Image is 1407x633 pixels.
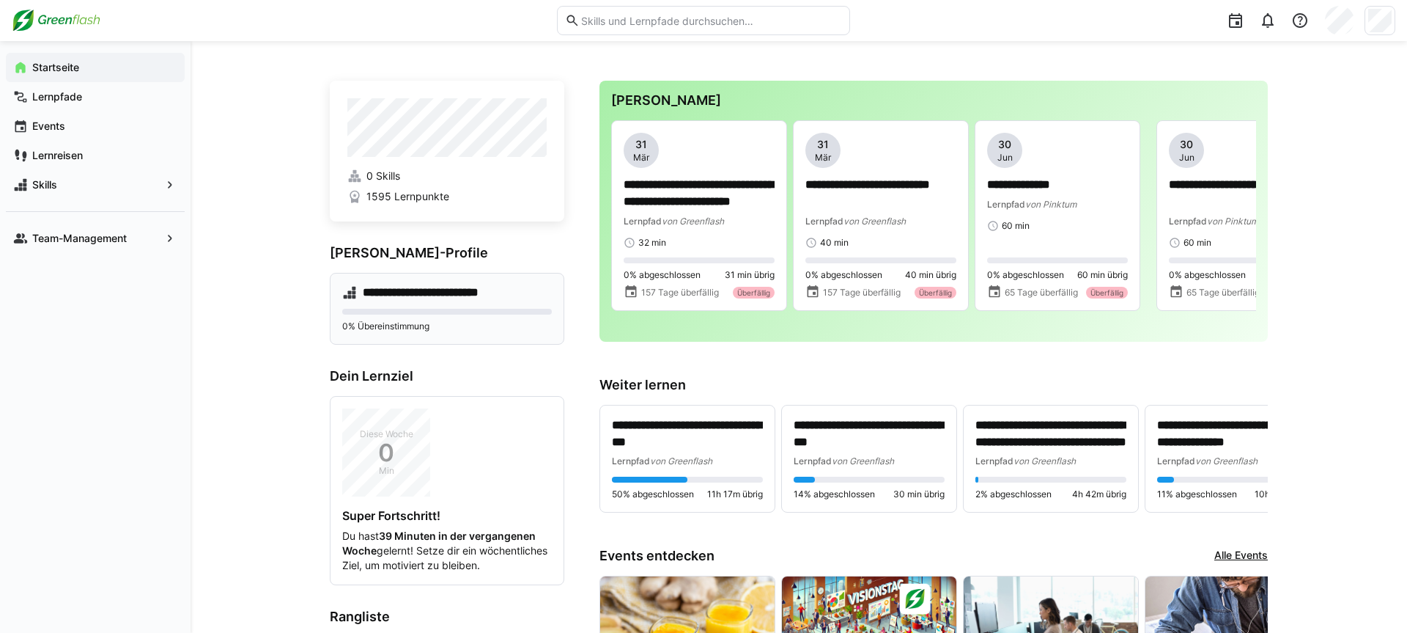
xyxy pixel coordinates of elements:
span: von Pinktum [1025,199,1077,210]
span: Lernpfad [975,455,1013,466]
h3: Events entdecken [599,548,714,564]
span: von Greenflash [1195,455,1258,466]
span: 14% abgeschlossen [794,489,875,500]
span: 0% abgeschlossen [987,269,1064,281]
div: Überfällig [1086,287,1128,299]
span: Lernpfad [987,199,1025,210]
span: 1595 Lernpunkte [366,189,449,204]
span: 31 [817,137,829,152]
span: 30 [998,137,1011,152]
input: Skills und Lernpfade durchsuchen… [580,14,842,27]
span: 60 min [1183,237,1211,249]
h3: [PERSON_NAME]-Profile [330,245,564,261]
span: 157 Tage überfällig [823,287,901,299]
div: Überfällig [915,287,956,299]
span: von Greenflash [650,455,712,466]
span: Lernpfad [805,216,843,227]
span: Lernpfad [794,455,832,466]
span: 30 [1180,137,1193,152]
strong: 39 Minuten in der vergangenen Woche [342,530,536,557]
span: Lernpfad [1169,216,1207,227]
span: Jun [997,152,1013,164]
span: 0% abgeschlossen [805,269,882,281]
span: 60 min [1002,220,1030,232]
span: 65 Tage überfällig [1005,287,1078,299]
span: 30 min übrig [893,489,945,500]
span: Lernpfad [624,216,662,227]
a: Alle Events [1214,548,1268,564]
p: Du hast gelernt! Setze dir ein wöchentliches Ziel, um motiviert zu bleiben. [342,529,552,573]
a: 0 Skills [347,169,547,183]
span: 40 min übrig [905,269,956,281]
span: 11h 17m übrig [707,489,763,500]
h3: Rangliste [330,609,564,625]
span: von Greenflash [662,216,724,227]
span: 60 min übrig [1077,269,1128,281]
span: 50% abgeschlossen [612,489,694,500]
span: 2% abgeschlossen [975,489,1052,500]
span: Mär [633,152,649,164]
h3: Dein Lernziel [330,368,564,384]
span: 0 Skills [366,169,400,183]
h3: Weiter lernen [599,377,1268,393]
h3: [PERSON_NAME] [611,92,1256,109]
span: 31 [635,137,647,152]
span: 157 Tage überfällig [641,287,719,299]
span: von Greenflash [1013,455,1076,466]
div: Überfällig [733,287,775,299]
span: Jun [1179,152,1194,164]
span: 32 min [638,237,666,249]
span: 4h 42m übrig [1072,489,1126,500]
span: 0% abgeschlossen [1169,269,1246,281]
p: 0% Übereinstimmung [342,321,552,332]
span: Mär [815,152,831,164]
span: von Greenflash [843,216,906,227]
span: 10h 3m übrig [1255,489,1308,500]
span: von Greenflash [832,455,894,466]
span: Lernpfad [1157,455,1195,466]
span: von Pinktum [1207,216,1258,227]
span: 11% abgeschlossen [1157,489,1237,500]
span: 40 min [820,237,849,249]
span: 31 min übrig [725,269,775,281]
h4: Super Fortschritt! [342,508,552,523]
span: 0% abgeschlossen [624,269,701,281]
span: 65 Tage überfällig [1186,287,1260,299]
span: Lernpfad [612,455,650,466]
